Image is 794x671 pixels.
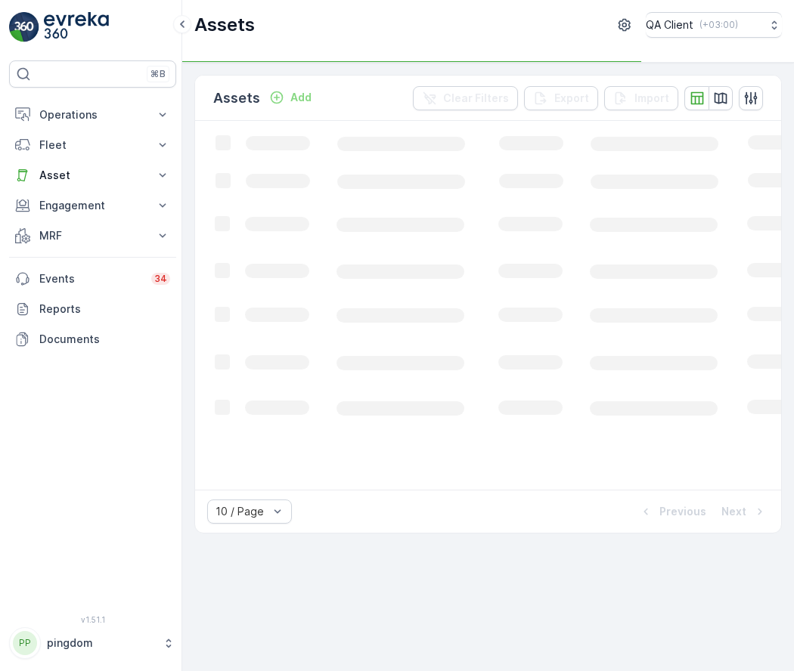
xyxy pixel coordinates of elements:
span: v 1.51.1 [9,615,176,624]
button: Next [720,502,769,521]
a: Documents [9,324,176,354]
button: Previous [637,502,708,521]
p: Events [39,271,142,286]
button: Asset [9,160,176,190]
p: ( +03:00 ) [699,19,738,31]
p: MRF [39,228,146,243]
button: Fleet [9,130,176,160]
p: Reports [39,301,170,317]
a: Events34 [9,264,176,294]
p: Clear Filters [443,91,509,106]
div: PP [13,631,37,655]
p: ⌘B [150,68,166,80]
button: Add [263,88,318,107]
p: Assets [194,13,255,37]
p: QA Client [646,17,693,32]
p: Assets [213,88,260,109]
p: pingdom [47,635,155,651]
img: logo [9,12,39,42]
button: QA Client(+03:00) [646,12,782,38]
a: Reports [9,294,176,324]
button: MRF [9,221,176,251]
p: Asset [39,168,146,183]
p: Operations [39,107,146,122]
button: Import [604,86,678,110]
p: Engagement [39,198,146,213]
p: Previous [659,504,706,519]
p: 34 [154,273,167,285]
p: Documents [39,332,170,347]
p: Fleet [39,138,146,153]
button: Clear Filters [413,86,518,110]
button: Engagement [9,190,176,221]
button: Operations [9,100,176,130]
p: Next [721,504,746,519]
img: logo_light-DOdMpM7g.png [44,12,109,42]
button: Export [524,86,598,110]
p: Import [634,91,669,106]
button: PPpingdom [9,627,176,659]
p: Add [290,90,312,105]
p: Export [554,91,589,106]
